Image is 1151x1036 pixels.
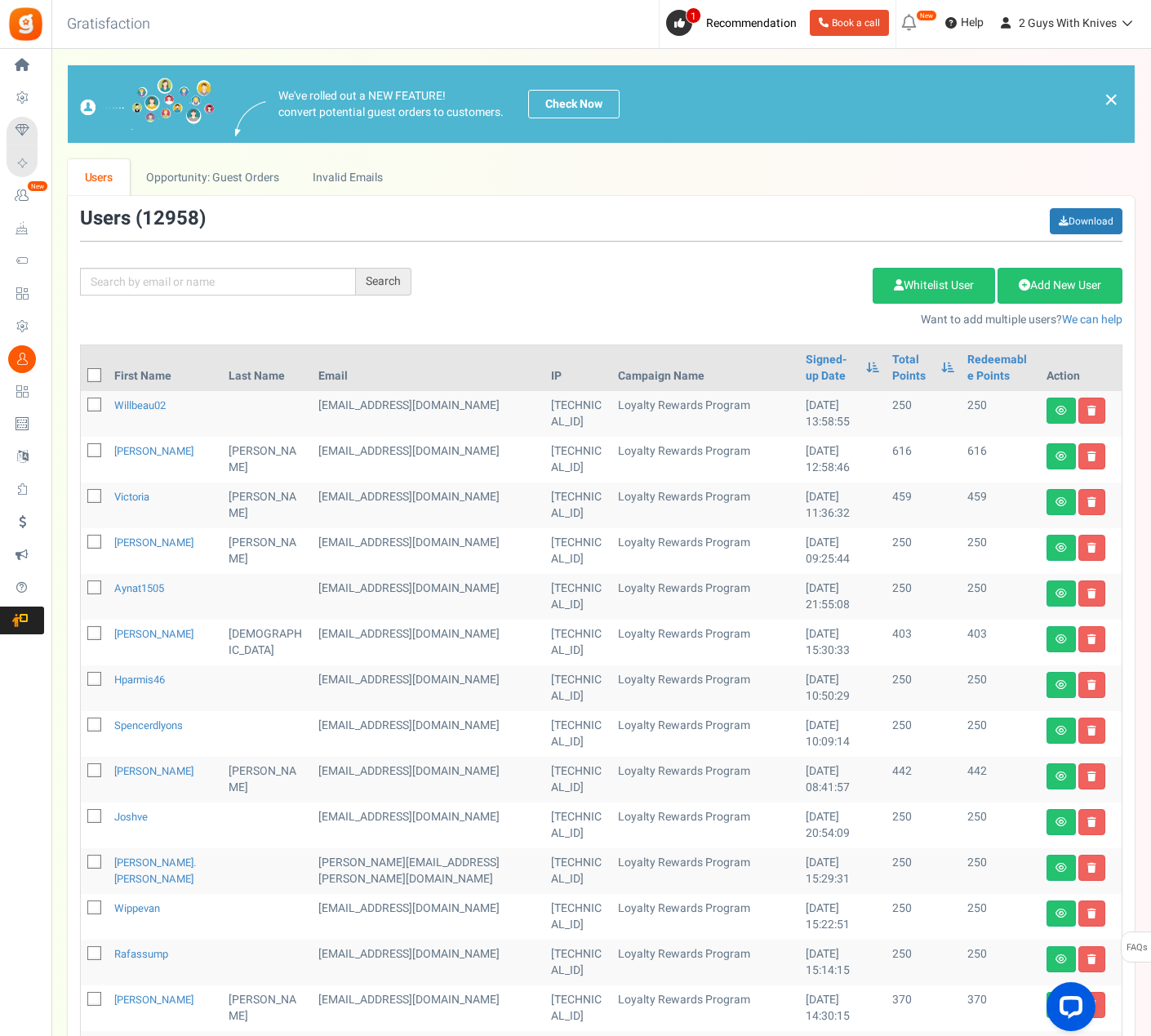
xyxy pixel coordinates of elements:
[1055,589,1067,598] i: View details
[544,985,611,1031] td: [TECHNICAL_ID]
[998,268,1122,304] a: Add New User
[1087,497,1096,507] i: Delete user
[1055,863,1067,873] i: View details
[544,620,611,665] td: [TECHNICAL_ID]
[27,180,48,192] em: New
[799,848,886,894] td: [DATE] 15:29:31
[611,437,799,482] td: Loyalty Rewards Program
[1055,726,1067,736] i: View details
[114,900,160,916] a: wippevan
[799,528,886,574] td: [DATE] 09:25:44
[114,535,193,550] a: [PERSON_NAME]
[1055,451,1067,461] i: View details
[312,848,545,894] td: customer
[961,940,1040,985] td: 250
[939,10,990,36] a: Help
[1087,817,1096,827] i: Delete user
[312,803,545,848] td: customer
[1087,954,1096,964] i: Delete user
[312,665,545,711] td: customer
[799,803,886,848] td: [DATE] 20:54:09
[114,992,193,1007] a: [PERSON_NAME]
[957,15,984,31] span: Help
[967,352,1033,385] a: Redeemable Points
[544,894,611,940] td: [TECHNICAL_ID]
[806,352,858,385] a: Signed-up Date
[799,437,886,482] td: [DATE] 12:58:46
[611,757,799,803] td: Loyalty Rewards Program
[961,711,1040,757] td: 250
[961,985,1040,1031] td: 370
[312,620,545,665] td: customer
[312,985,545,1031] td: customer
[544,665,611,711] td: [TECHNICAL_ID]
[1087,543,1096,553] i: Delete user
[1055,634,1067,644] i: View details
[312,711,545,757] td: customer
[544,757,611,803] td: [TECHNICAL_ID]
[799,985,886,1031] td: [DATE] 14:30:15
[312,437,545,482] td: customer
[1055,909,1067,918] i: View details
[916,10,937,21] em: New
[961,482,1040,528] td: 459
[961,803,1040,848] td: 250
[611,391,799,437] td: Loyalty Rewards Program
[886,391,961,437] td: 250
[1055,406,1067,416] i: View details
[611,803,799,848] td: Loyalty Rewards Program
[886,574,961,620] td: 250
[886,437,961,482] td: 616
[49,8,168,41] h3: Gratisfaction
[222,985,311,1031] td: [PERSON_NAME]
[961,894,1040,940] td: 250
[961,757,1040,803] td: 442
[544,711,611,757] td: [TECHNICAL_ID]
[7,182,44,210] a: New
[886,482,961,528] td: 459
[114,946,168,962] a: rafassump
[312,574,545,620] td: customer
[235,101,266,136] img: images
[886,985,961,1031] td: 370
[799,757,886,803] td: [DATE] 08:41:57
[312,940,545,985] td: customer
[706,15,797,32] span: Recommendation
[80,78,215,131] img: images
[80,268,356,296] input: Search by email or name
[611,711,799,757] td: Loyalty Rewards Program
[114,672,165,687] a: hparmis46
[1050,208,1122,234] a: Download
[886,848,961,894] td: 250
[1087,863,1096,873] i: Delete user
[544,345,611,391] th: IP
[799,620,886,665] td: [DATE] 15:30:33
[222,757,311,803] td: [PERSON_NAME]
[686,7,701,24] span: 1
[114,718,183,733] a: spencerdlyons
[873,268,995,304] a: Whitelist User
[611,985,799,1031] td: Loyalty Rewards Program
[142,204,199,233] span: 12958
[611,482,799,528] td: Loyalty Rewards Program
[312,345,545,391] th: Email
[886,803,961,848] td: 250
[886,665,961,711] td: 250
[1087,680,1096,690] i: Delete user
[222,437,311,482] td: [PERSON_NAME]
[114,580,164,596] a: aynat1505
[611,894,799,940] td: Loyalty Rewards Program
[544,528,611,574] td: [TECHNICAL_ID]
[799,711,886,757] td: [DATE] 10:09:14
[544,803,611,848] td: [TECHNICAL_ID]
[1055,817,1067,827] i: View details
[7,6,44,42] img: Gratisfaction
[666,10,803,36] a: 1 Recommendation
[961,848,1040,894] td: 250
[1087,726,1096,736] i: Delete user
[222,528,311,574] td: [PERSON_NAME]
[886,894,961,940] td: 250
[1055,771,1067,781] i: View details
[114,398,166,413] a: willbeau02
[312,482,545,528] td: customer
